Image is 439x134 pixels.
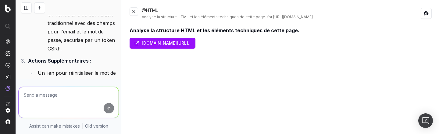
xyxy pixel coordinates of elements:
[5,63,10,68] img: Activation
[418,113,433,128] div: Open Intercom Messenger
[36,69,119,86] li: Un lien pour réinitialiser le mot de passe.
[85,123,108,129] a: Old version
[46,10,119,53] li: Un formulaire de connexion traditionnel avec des champs pour l'email et le mot de passe, sécurisé...
[142,15,421,19] div: Analyse la structure HTML et les éléments techniques de cette page. for [URL][DOMAIN_NAME]
[5,108,10,113] img: Setting
[5,5,11,12] img: Botify logo
[28,58,91,64] strong: Actions Supplémentaires :
[5,86,10,91] img: Assist
[5,39,10,44] img: Analytics
[29,123,80,129] p: Assist can make mistakes
[142,7,421,19] div: @HTML
[130,38,195,49] a: [DOMAIN_NAME][URL]..
[6,102,10,106] img: Switch project
[130,27,432,34] div: Analyse la structure HTML et les éléments techniques de cette page.
[5,74,10,79] img: Studio
[5,51,10,56] img: Intelligence
[5,119,10,124] img: My account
